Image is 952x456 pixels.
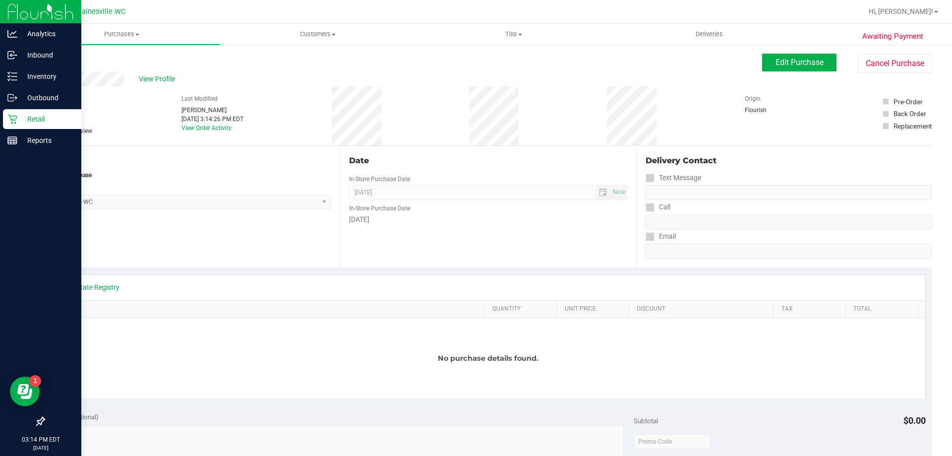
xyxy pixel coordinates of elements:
[893,121,932,131] div: Replacement
[637,305,770,313] a: Discount
[869,7,933,15] span: Hi, [PERSON_NAME]!
[646,200,670,214] label: Call
[44,155,331,167] div: Location
[17,134,77,146] p: Reports
[139,74,178,84] span: View Profile
[7,135,17,145] inline-svg: Reports
[24,24,220,45] a: Purchases
[220,24,416,45] a: Customers
[181,94,218,103] label: Last Modified
[77,7,125,16] span: Gainesville WC
[7,50,17,60] inline-svg: Inbound
[24,30,220,39] span: Purchases
[893,97,923,107] div: Pre-Order
[220,30,415,39] span: Customers
[903,415,926,426] span: $0.00
[7,29,17,39] inline-svg: Analytics
[611,24,807,45] a: Deliveries
[862,31,923,42] span: Awaiting Payment
[349,155,627,167] div: Date
[634,434,711,449] input: Promo Code
[858,54,932,73] button: Cancel Purchase
[4,435,77,444] p: 03:14 PM EDT
[492,305,553,313] a: Quantity
[60,282,119,292] a: View State Registry
[7,93,17,103] inline-svg: Outbound
[634,417,658,425] span: Subtotal
[646,171,701,185] label: Text Message
[29,375,41,387] iframe: Resource center unread badge
[781,305,842,313] a: Tax
[181,106,243,115] div: [PERSON_NAME]
[17,70,77,82] p: Inventory
[51,318,925,398] div: No purchase details found.
[7,71,17,81] inline-svg: Inventory
[416,24,611,45] a: Tills
[682,30,736,39] span: Deliveries
[646,214,932,229] input: Format: (999) 999-9999
[181,125,232,131] a: View Order Activity
[181,115,243,124] div: [DATE] 3:14:26 PM EDT
[646,229,676,244] label: Email
[565,305,625,313] a: Unit Price
[745,94,761,103] label: Origin
[349,204,410,213] label: In-Store Purchase Date
[349,214,627,225] div: [DATE]
[893,109,926,119] div: Back Order
[4,444,77,452] p: [DATE]
[775,58,824,67] span: Edit Purchase
[59,305,480,313] a: SKU
[349,175,410,184] label: In-Store Purchase Date
[7,114,17,124] inline-svg: Retail
[745,106,794,115] div: Flourish
[17,92,77,104] p: Outbound
[762,54,836,71] button: Edit Purchase
[10,377,40,406] iframe: Resource center
[646,185,932,200] input: Format: (999) 999-9999
[17,49,77,61] p: Inbound
[646,155,932,167] div: Delivery Contact
[853,305,914,313] a: Total
[17,28,77,40] p: Analytics
[17,113,77,125] p: Retail
[416,30,611,39] span: Tills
